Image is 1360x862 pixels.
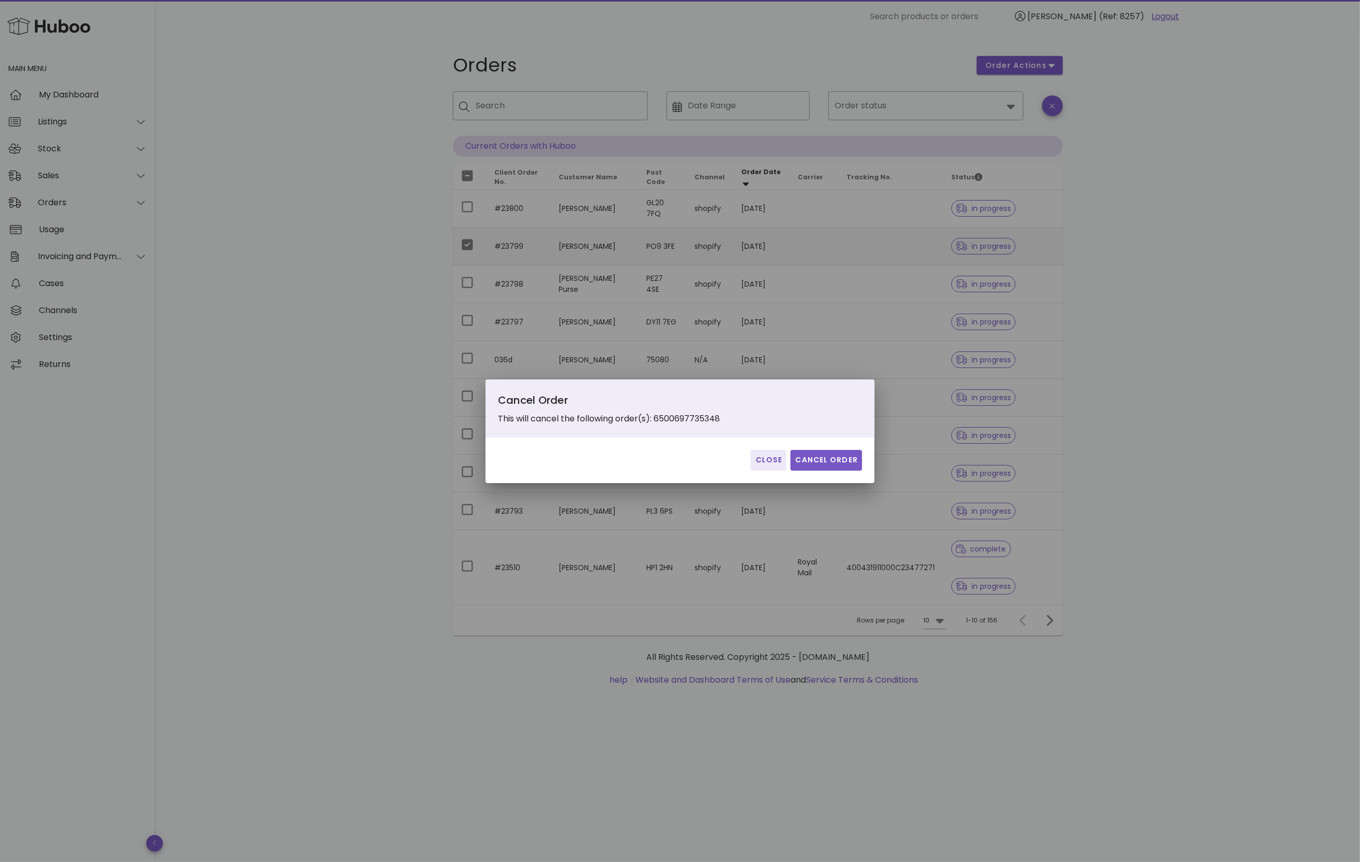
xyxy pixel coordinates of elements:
[795,455,858,465] span: Cancel Order
[790,450,862,471] button: Cancel Order
[755,455,782,465] span: Close
[751,450,786,471] button: Close
[498,392,731,413] div: Cancel Order
[498,392,731,425] div: This will cancel the following order(s): 6500697735348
